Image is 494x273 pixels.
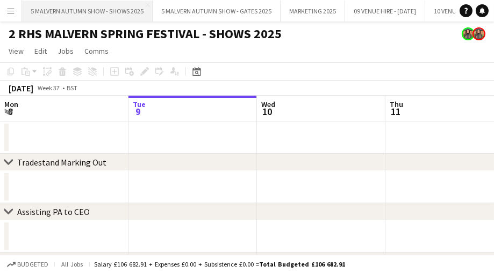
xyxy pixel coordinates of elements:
[9,83,33,94] div: [DATE]
[260,105,275,118] span: 10
[59,260,85,268] span: All jobs
[53,44,78,58] a: Jobs
[281,1,345,21] button: MARKETING 2025
[17,206,90,217] div: Assisting PA to CEO
[388,105,403,118] span: 11
[472,27,485,40] app-user-avatar: Esme Ruff
[3,105,18,118] span: 8
[345,1,425,21] button: 09 VENUE HIRE - [DATE]
[5,258,50,270] button: Budgeted
[94,260,345,268] div: Salary £106 682.91 + Expenses £0.00 + Subsistence £0.00 =
[259,260,345,268] span: Total Budgeted £106 682.91
[58,46,74,56] span: Jobs
[133,99,146,109] span: Tue
[4,99,18,109] span: Mon
[80,44,113,58] a: Comms
[34,46,47,56] span: Edit
[35,84,62,92] span: Week 37
[22,1,153,21] button: 5 MALVERN AUTUMN SHOW - SHOWS 2025
[462,27,475,40] app-user-avatar: Esme Ruff
[30,44,51,58] a: Edit
[153,1,281,21] button: 5 MALVERN AUTUMN SHOW - GATES 2025
[390,99,403,109] span: Thu
[67,84,77,92] div: BST
[131,105,146,118] span: 9
[9,46,24,56] span: View
[17,157,106,168] div: Tradestand Marking Out
[17,261,48,268] span: Budgeted
[261,99,275,109] span: Wed
[9,26,282,42] h1: 2 RHS MALVERN SPRING FESTIVAL - SHOWS 2025
[84,46,109,56] span: Comms
[4,44,28,58] a: View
